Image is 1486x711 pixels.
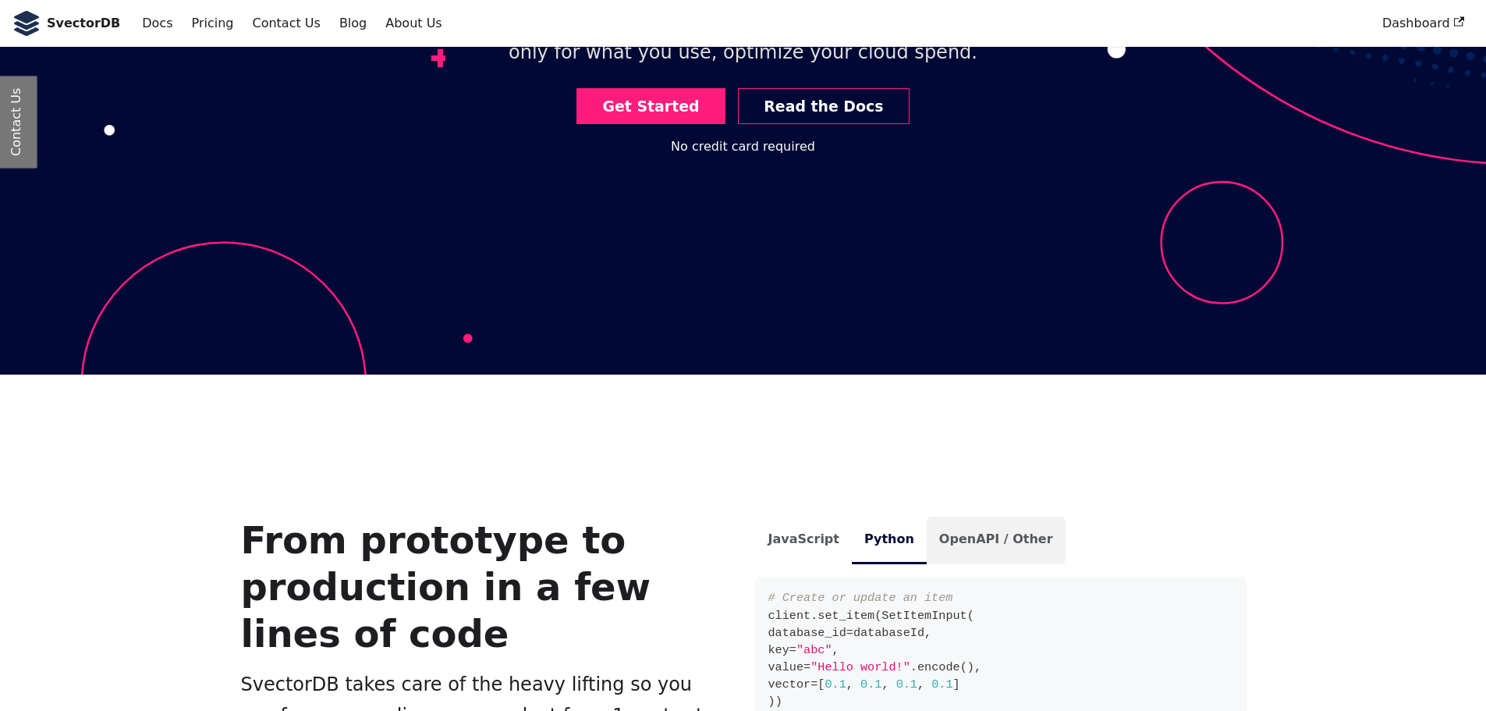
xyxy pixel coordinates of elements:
[927,517,1066,564] li: OpenAPI / Other
[967,660,974,674] span: )
[12,11,120,36] a: SvectorDB LogoSvectorDB
[1373,10,1474,37] a: Dashboard
[803,660,810,674] span: =
[825,677,846,691] span: 0.1
[846,677,853,691] span: ,
[775,695,782,709] span: )
[846,626,853,640] span: =
[243,10,329,37] a: Contact Us
[376,10,451,37] a: About Us
[768,677,811,691] span: vector
[881,677,888,691] span: ,
[738,88,910,125] a: Read the Docs
[576,88,725,125] a: Get Started
[810,660,910,674] span: "Hello world!"
[910,660,917,674] span: .
[917,660,960,674] span: encode
[924,626,931,640] span: ,
[960,660,967,674] span: (
[12,11,41,36] img: SvectorDB Logo
[896,677,917,691] span: 0.1
[756,517,852,564] li: JavaScript
[796,643,832,657] span: "abc"
[931,677,952,691] span: 0.1
[953,677,960,691] span: ]
[768,660,804,674] span: value
[881,609,966,623] span: SetItemInput
[768,591,953,605] span: # Create or update an item
[860,677,881,691] span: 0.1
[817,677,825,691] span: [
[671,137,815,157] div: No credit card required
[768,643,789,657] span: key
[768,626,846,640] span: database_id
[183,10,243,37] a: Pricing
[917,677,924,691] span: ,
[768,609,811,623] span: client
[967,609,974,623] span: (
[330,10,376,37] a: Blog
[133,10,182,37] a: Docs
[853,626,924,640] span: databaseId
[832,643,839,657] span: ,
[817,609,874,623] span: set_item
[47,13,120,34] b: SvectorDB
[241,517,731,657] h3: From prototype to production in a few lines of code
[874,609,881,623] span: (
[974,660,981,674] span: ,
[810,677,817,691] span: =
[810,609,817,623] span: .
[789,643,796,657] span: =
[768,695,775,709] span: )
[852,517,927,564] li: Python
